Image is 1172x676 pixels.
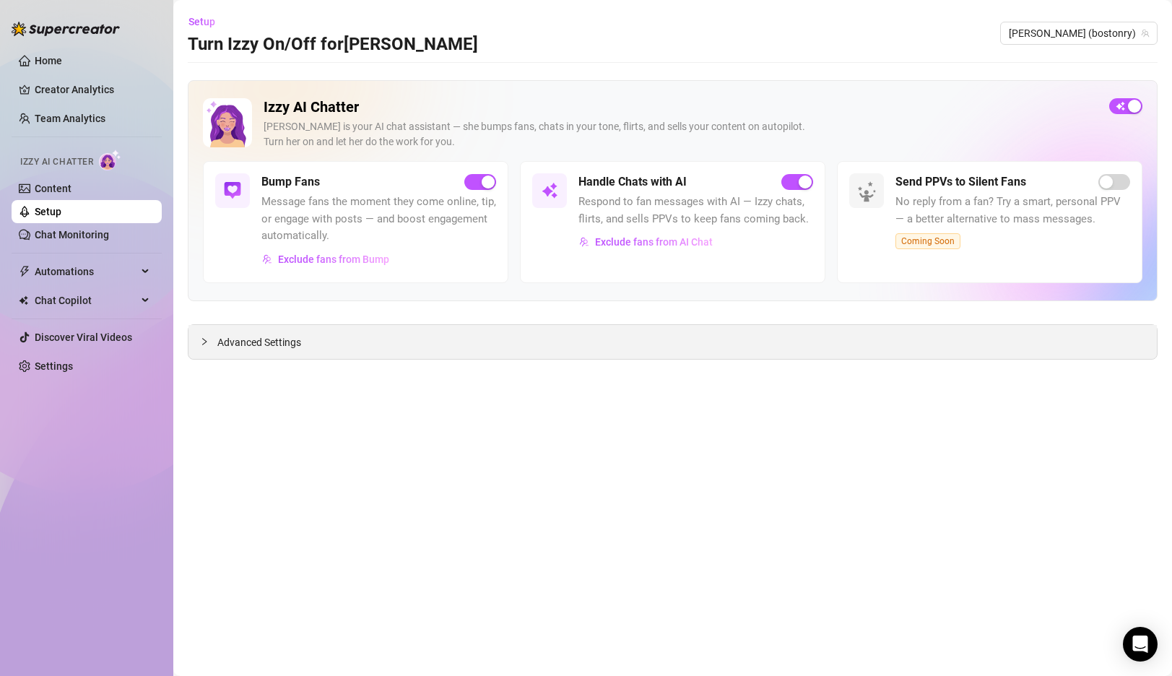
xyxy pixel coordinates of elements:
img: AI Chatter [99,149,121,170]
h2: Izzy AI Chatter [264,98,1098,116]
span: Chat Copilot [35,289,137,312]
span: Exclude fans from Bump [278,253,389,265]
span: thunderbolt [19,266,30,277]
img: Izzy AI Chatter [203,98,252,147]
button: Exclude fans from AI Chat [578,230,713,253]
span: Izzy AI Chatter [20,155,93,169]
img: Chat Copilot [19,295,28,305]
img: svg%3e [262,254,272,264]
span: No reply from a fan? Try a smart, personal PPV — a better alternative to mass messages. [895,194,1130,227]
a: Home [35,55,62,66]
a: Creator Analytics [35,78,150,101]
div: collapsed [200,334,217,350]
a: Content [35,183,71,194]
button: Setup [188,10,227,33]
h5: Handle Chats with AI [578,173,687,191]
button: Exclude fans from Bump [261,248,390,271]
img: svg%3e [224,182,241,199]
span: Automations [35,260,137,283]
a: Team Analytics [35,113,105,124]
div: [PERSON_NAME] is your AI chat assistant — she bumps fans, chats in your tone, flirts, and sells y... [264,119,1098,149]
a: Chat Monitoring [35,229,109,240]
span: Ryan (bostonry) [1009,22,1149,44]
span: Advanced Settings [217,334,301,350]
span: Exclude fans from AI Chat [595,236,713,248]
span: Message fans the moment they come online, tip, or engage with posts — and boost engagement automa... [261,194,496,245]
img: svg%3e [541,182,558,199]
a: Setup [35,206,61,217]
span: Respond to fan messages with AI — Izzy chats, flirts, and sells PPVs to keep fans coming back. [578,194,813,227]
span: Setup [188,16,215,27]
span: team [1141,29,1150,38]
img: silent-fans-ppv-o-N6Mmdf.svg [857,181,880,204]
h5: Bump Fans [261,173,320,191]
img: logo-BBDzfeDw.svg [12,22,120,36]
a: Settings [35,360,73,372]
span: collapsed [200,337,209,346]
h3: Turn Izzy On/Off for [PERSON_NAME] [188,33,478,56]
div: Open Intercom Messenger [1123,627,1158,662]
span: Coming Soon [895,233,960,249]
h5: Send PPVs to Silent Fans [895,173,1026,191]
a: Discover Viral Videos [35,331,132,343]
img: svg%3e [579,237,589,247]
